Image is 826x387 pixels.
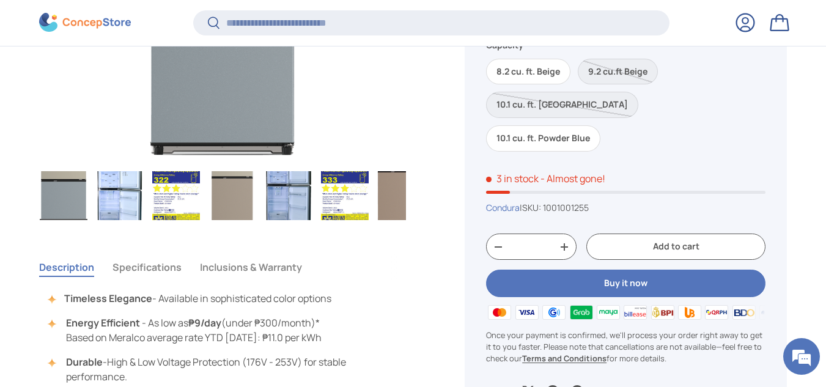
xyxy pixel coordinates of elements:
img: visa [514,304,540,322]
button: Inclusions & Warranty [200,253,302,281]
button: Specifications [112,253,182,281]
img: qrph [703,304,730,322]
span: | [520,202,589,214]
a: Terms and Conditions [522,353,607,364]
button: Description [39,253,94,281]
label: Sold out [486,92,638,119]
img: https://concepstore.ph/products/condura-storage-be-you-series [40,171,87,220]
img: ubp [676,304,703,322]
label: Sold out [578,59,658,85]
img: Condura BE YOU Series Limited Edition Refrigerator [377,171,425,220]
span: We're online! [71,116,169,239]
span: SKU: [522,202,541,214]
img: master [486,304,513,322]
span: - Available in sophisticated color options [64,292,331,305]
img: metrobank [758,304,784,322]
img: gcash [540,304,567,322]
button: Buy it now [486,270,765,298]
img: bpi [649,304,676,322]
span: 1001001255 [543,202,589,214]
img: Condura BE YOU Series Limited Edition Refrigerator [265,171,312,220]
p: Once your payment is confirmed, we'll process your order right away to get it to you faster. Plea... [486,330,765,365]
li: - As low as (under ₱300/month)* Based on Meralco average rate YTD [DATE]: ₱11.0 per kWh [51,315,406,345]
img: Condura BE YOU Series Limited Edition Refrigerator [152,171,200,220]
span: Energy Efficient [66,316,140,330]
img: Condura BE YOU Series Limited Edition Refrigerator [96,171,144,220]
img: Condura BE YOU Series Limited Edition Refrigerator [208,171,256,220]
button: Add to cart [586,234,765,260]
img: ConcepStore [39,13,131,32]
img: billease [622,304,649,322]
strong: ₱9/day [188,316,221,330]
a: Condura [486,202,520,214]
img: grabpay [567,304,594,322]
div: Chat with us now [64,68,205,84]
img: Condura BE YOU Series Limited Edition Refrigerator [321,171,369,220]
img: maya [595,304,622,322]
div: Minimize live chat window [201,6,230,35]
textarea: Type your message and hit 'Enter' [6,257,233,300]
li: - High & Low Voltage Protection (176V - 253V) for stable performance. [51,355,406,384]
p: - Almost gone! [540,172,605,186]
img: bdo [731,304,758,322]
strong: Timeless Elegance [64,292,152,305]
span: 3 in stock [486,172,539,186]
span: Durable [66,355,103,369]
